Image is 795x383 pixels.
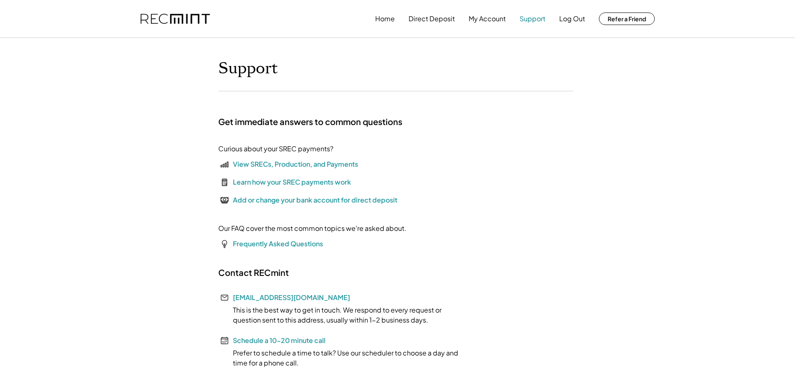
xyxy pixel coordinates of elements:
[218,144,333,154] div: Curious about your SREC payments?
[409,10,455,27] button: Direct Deposit
[218,305,469,325] div: This is the best way to get in touch. We respond to every request or question sent to this addres...
[233,336,326,345] a: Schedule a 10-20 minute call
[469,10,506,27] button: My Account
[520,10,545,27] button: Support
[599,13,655,25] button: Refer a Friend
[218,116,402,127] h2: Get immediate answers to common questions
[233,293,350,302] a: [EMAIL_ADDRESS][DOMAIN_NAME]
[218,59,278,78] h1: Support
[375,10,395,27] button: Home
[218,267,289,278] h2: Contact RECmint
[233,195,397,205] div: Add or change your bank account for direct deposit
[141,14,210,24] img: recmint-logotype%403x.png
[233,159,358,169] div: View SRECs, Production, and Payments
[233,177,351,187] div: Learn how your SREC payments work
[218,348,469,368] div: Prefer to schedule a time to talk? Use our scheduler to choose a day and time for a phone call.
[559,10,585,27] button: Log Out
[218,223,406,233] div: Our FAQ cover the most common topics we're asked about.
[233,239,323,248] a: Frequently Asked Questions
